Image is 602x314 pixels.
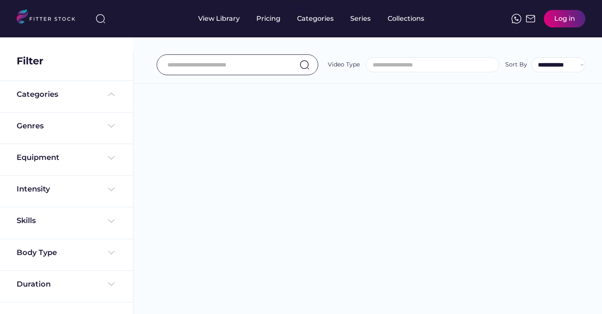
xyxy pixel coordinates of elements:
[17,279,51,289] div: Duration
[17,216,37,226] div: Skills
[106,153,116,163] img: Frame%20%284%29.svg
[350,14,371,23] div: Series
[106,184,116,194] img: Frame%20%284%29.svg
[106,248,116,258] img: Frame%20%284%29.svg
[554,14,575,23] div: Log in
[256,14,280,23] div: Pricing
[17,248,57,258] div: Body Type
[17,184,50,194] div: Intensity
[505,61,527,69] div: Sort By
[106,279,116,289] img: Frame%20%284%29.svg
[106,216,116,226] img: Frame%20%284%29.svg
[17,89,58,100] div: Categories
[106,121,116,131] img: Frame%20%284%29.svg
[300,60,310,70] img: search-normal.svg
[17,121,44,131] div: Genres
[96,14,106,24] img: search-normal%203.svg
[511,14,521,24] img: meteor-icons_whatsapp%20%281%29.svg
[17,9,82,26] img: LOGO.svg
[328,61,360,69] div: Video Type
[198,14,240,23] div: View Library
[297,4,308,12] div: fvck
[17,54,43,68] div: Filter
[106,89,116,99] img: Frame%20%285%29.svg
[297,14,334,23] div: Categories
[17,152,59,163] div: Equipment
[526,14,536,24] img: Frame%2051.svg
[388,14,424,23] div: Collections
